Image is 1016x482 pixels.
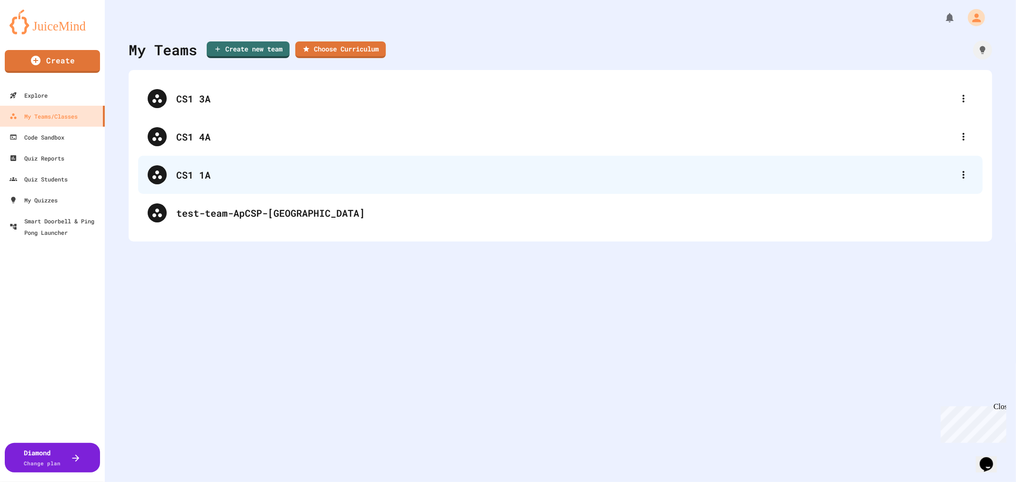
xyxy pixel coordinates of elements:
div: Quiz Students [10,173,68,185]
a: Create [5,50,100,73]
div: My Teams/Classes [10,110,78,122]
div: Code Sandbox [10,131,64,143]
div: CS1 1A [176,168,954,182]
a: Choose Curriculum [295,41,386,58]
img: logo-orange.svg [10,10,95,34]
div: CS1 3A [138,80,983,118]
a: Create new team [207,41,290,58]
div: Explore [10,90,48,101]
div: CS1 3A [176,91,954,106]
iframe: chat widget [976,444,1006,472]
div: CS1 1A [138,156,983,194]
button: DiamondChange plan [5,443,100,472]
div: My Notifications [926,10,958,26]
div: test-team-ApCSP-[GEOGRAPHIC_DATA] [176,206,973,220]
div: CS1 4A [176,130,954,144]
div: Chat with us now!Close [4,4,66,60]
div: CS1 4A [138,118,983,156]
span: Change plan [24,460,61,467]
div: Quiz Reports [10,152,64,164]
div: My Quizzes [10,194,58,206]
div: Diamond [24,448,61,468]
div: How it works [973,40,992,60]
div: My Teams [129,39,197,60]
div: test-team-ApCSP-[GEOGRAPHIC_DATA] [138,194,983,232]
div: Smart Doorbell & Ping Pong Launcher [10,215,101,238]
div: My Account [958,7,987,29]
iframe: chat widget [937,402,1006,443]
